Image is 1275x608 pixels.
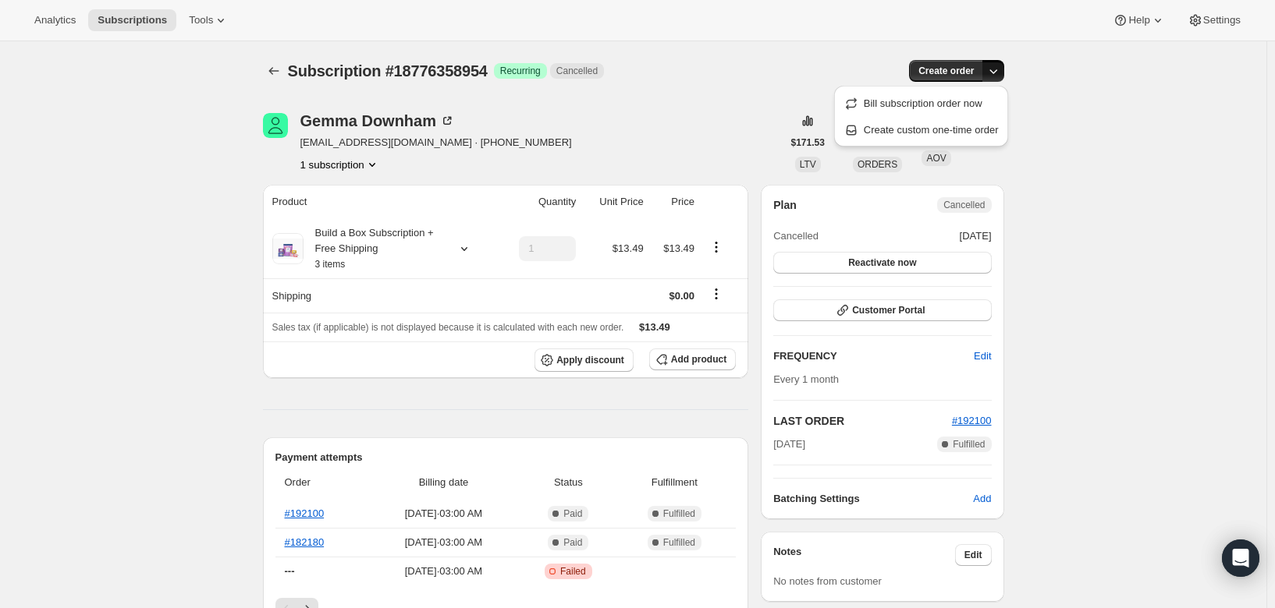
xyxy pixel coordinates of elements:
[952,413,992,429] button: #192100
[275,450,737,465] h2: Payment attempts
[300,113,456,129] div: Gemma Downham
[773,197,797,213] h2: Plan
[800,159,816,170] span: LTV
[500,65,541,77] span: Recurring
[373,535,515,550] span: [DATE] · 03:00 AM
[791,136,825,149] span: $171.53
[88,9,176,31] button: Subscriptions
[563,536,582,549] span: Paid
[300,135,572,150] span: [EMAIL_ADDRESS][DOMAIN_NAME] · [PHONE_NUMBER]
[704,239,729,256] button: Product actions
[1203,14,1241,27] span: Settings
[663,536,695,549] span: Fulfilled
[581,185,648,219] th: Unit Price
[263,113,288,138] span: Gemma Downham
[864,124,999,136] span: Create custom one-time order
[1222,539,1259,577] div: Open Intercom Messenger
[943,199,985,211] span: Cancelled
[773,348,974,364] h2: FREQUENCY
[773,299,991,321] button: Customer Portal
[773,544,955,566] h3: Notes
[773,575,882,587] span: No notes from customer
[1103,9,1174,31] button: Help
[955,544,992,566] button: Edit
[304,225,444,272] div: Build a Box Subscription + Free Shipping
[272,322,624,333] span: Sales tax (if applicable) is not displayed because it is calculated with each new order.
[648,185,699,219] th: Price
[649,348,736,370] button: Add product
[909,60,983,82] button: Create order
[704,285,729,302] button: Shipping actions
[773,437,805,452] span: [DATE]
[964,549,982,561] span: Edit
[622,475,726,490] span: Fulfillment
[263,60,285,82] button: Subscriptions
[179,9,238,31] button: Tools
[858,159,897,170] span: ORDERS
[953,438,985,451] span: Fulfilled
[285,565,295,577] span: ---
[918,65,974,77] span: Create order
[300,157,380,172] button: Product actions
[663,507,695,520] span: Fulfilled
[556,354,624,366] span: Apply discount
[98,14,167,27] span: Subscriptions
[556,65,598,77] span: Cancelled
[852,304,925,316] span: Customer Portal
[1128,14,1149,27] span: Help
[773,491,973,507] h6: Batching Settings
[288,62,488,80] span: Subscription #18776358954
[773,252,991,274] button: Reactivate now
[25,9,85,31] button: Analytics
[639,321,670,333] span: $13.49
[563,507,582,520] span: Paid
[964,486,1000,511] button: Add
[773,373,839,385] span: Every 1 month
[1178,9,1250,31] button: Settings
[373,564,515,579] span: [DATE] · 03:00 AM
[782,132,834,154] button: $171.53
[285,536,325,548] a: #182180
[848,256,916,269] span: Reactivate now
[952,415,992,426] a: #192100
[315,259,346,270] small: 3 items
[973,491,991,507] span: Add
[275,465,368,500] th: Order
[773,228,819,244] span: Cancelled
[669,290,694,302] span: $0.00
[960,228,992,244] span: [DATE]
[864,97,982,109] span: Bill subscription order now
[560,565,586,578] span: Failed
[671,353,726,366] span: Add product
[285,507,325,519] a: #192100
[524,475,613,490] span: Status
[189,14,213,27] span: Tools
[497,185,581,219] th: Quantity
[263,278,498,313] th: Shipping
[773,413,952,429] h2: LAST ORDER
[535,348,634,372] button: Apply discount
[964,344,1000,369] button: Edit
[613,242,644,254] span: $13.49
[263,185,498,219] th: Product
[373,475,515,490] span: Billing date
[373,506,515,521] span: [DATE] · 03:00 AM
[34,14,76,27] span: Analytics
[663,242,694,254] span: $13.49
[974,348,991,364] span: Edit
